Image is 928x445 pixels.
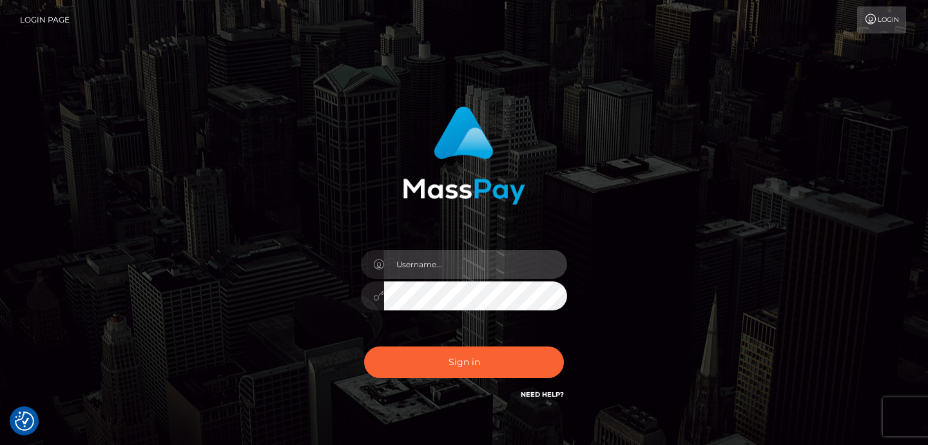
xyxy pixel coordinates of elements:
input: Username... [384,250,567,279]
a: Login Page [20,6,70,33]
a: Login [857,6,906,33]
img: Revisit consent button [15,412,34,431]
img: MassPay Login [403,106,525,205]
a: Need Help? [521,390,564,399]
button: Sign in [364,346,564,378]
button: Consent Preferences [15,412,34,431]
